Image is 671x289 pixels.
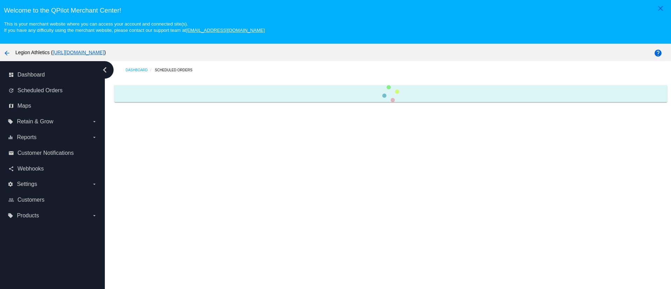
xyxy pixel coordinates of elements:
i: share [8,166,14,172]
i: update [8,88,14,93]
span: Customer Notifications [17,150,74,156]
i: dashboard [8,72,14,78]
i: local_offer [8,119,13,124]
i: chevron_left [99,64,110,75]
i: settings [8,181,13,187]
span: Retain & Grow [17,118,53,125]
span: Maps [17,103,31,109]
span: Products [17,212,39,219]
a: people_outline Customers [8,194,97,205]
mat-icon: close [656,4,665,13]
a: [EMAIL_ADDRESS][DOMAIN_NAME] [186,28,265,33]
a: Scheduled Orders [155,65,199,75]
i: arrow_drop_down [92,213,97,218]
a: Dashboard [125,65,155,75]
a: email Customer Notifications [8,147,97,159]
span: Dashboard [17,72,45,78]
i: local_offer [8,213,13,218]
i: arrow_drop_down [92,135,97,140]
a: map Maps [8,100,97,111]
h3: Welcome to the QPilot Merchant Center! [4,7,667,14]
span: Reports [17,134,36,140]
i: people_outline [8,197,14,203]
a: update Scheduled Orders [8,85,97,96]
span: Customers [17,197,44,203]
small: This is your merchant website where you can access your account and connected site(s). If you hav... [4,21,265,33]
span: Scheduled Orders [17,87,63,94]
span: Legion Athletics ( ) [15,50,106,55]
i: map [8,103,14,109]
mat-icon: arrow_back [3,49,11,57]
a: share Webhooks [8,163,97,174]
a: dashboard Dashboard [8,69,97,80]
i: arrow_drop_down [92,119,97,124]
mat-icon: help [654,49,662,57]
i: email [8,150,14,156]
i: equalizer [8,135,13,140]
i: arrow_drop_down [92,181,97,187]
span: Webhooks [17,166,44,172]
span: Settings [17,181,37,187]
a: [URL][DOMAIN_NAME] [53,50,104,55]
